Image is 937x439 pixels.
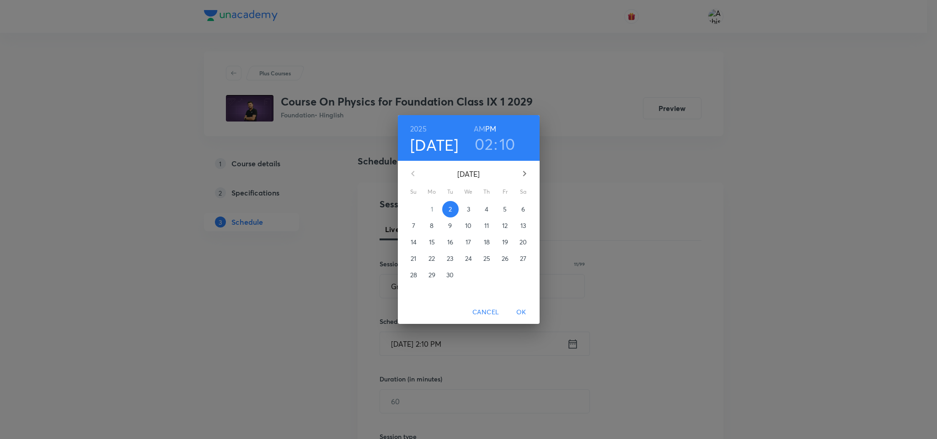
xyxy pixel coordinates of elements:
[424,267,440,283] button: 29
[510,307,532,318] span: OK
[411,238,417,247] p: 14
[465,254,472,263] p: 24
[520,221,526,230] p: 13
[466,238,471,247] p: 17
[448,221,452,230] p: 9
[424,234,440,250] button: 15
[502,221,508,230] p: 12
[497,250,514,267] button: 26
[460,187,477,196] span: We
[428,254,435,263] p: 22
[515,187,532,196] span: Sa
[515,234,532,250] button: 20
[428,270,435,280] p: 29
[410,270,417,280] p: 28
[497,201,514,217] button: 5
[412,221,415,230] p: 7
[442,201,459,217] button: 2
[447,238,453,247] p: 16
[479,250,495,267] button: 25
[475,134,493,153] button: 02
[497,187,514,196] span: Fr
[503,205,507,214] p: 5
[497,234,514,250] button: 19
[460,250,477,267] button: 24
[430,221,434,230] p: 8
[429,238,435,247] p: 15
[442,217,459,234] button: 9
[499,134,515,153] button: 10
[442,187,459,196] span: Tu
[410,135,459,154] button: [DATE]
[494,134,498,153] h3: :
[460,234,477,250] button: 17
[442,267,459,283] button: 30
[442,234,459,250] button: 16
[515,217,532,234] button: 13
[449,205,452,214] p: 2
[485,205,488,214] p: 4
[424,217,440,234] button: 8
[411,254,416,263] p: 21
[519,238,527,247] p: 20
[406,267,422,283] button: 28
[460,201,477,217] button: 3
[447,254,453,263] p: 23
[424,250,440,267] button: 22
[424,169,514,180] p: [DATE]
[507,304,536,321] button: OK
[484,238,490,247] p: 18
[467,205,470,214] p: 3
[479,201,495,217] button: 4
[515,250,532,267] button: 27
[474,122,485,135] button: AM
[479,217,495,234] button: 11
[479,234,495,250] button: 18
[460,217,477,234] button: 10
[479,187,495,196] span: Th
[497,217,514,234] button: 12
[406,234,422,250] button: 14
[521,205,525,214] p: 6
[502,254,509,263] p: 26
[446,270,454,280] p: 30
[469,304,503,321] button: Cancel
[406,250,422,267] button: 21
[465,221,471,230] p: 10
[483,254,490,263] p: 25
[485,122,496,135] button: PM
[424,187,440,196] span: Mo
[410,122,427,135] button: 2025
[502,238,508,247] p: 19
[484,221,489,230] p: 11
[442,250,459,267] button: 23
[406,217,422,234] button: 7
[520,254,526,263] p: 27
[406,187,422,196] span: Su
[515,201,532,217] button: 6
[472,307,499,318] span: Cancel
